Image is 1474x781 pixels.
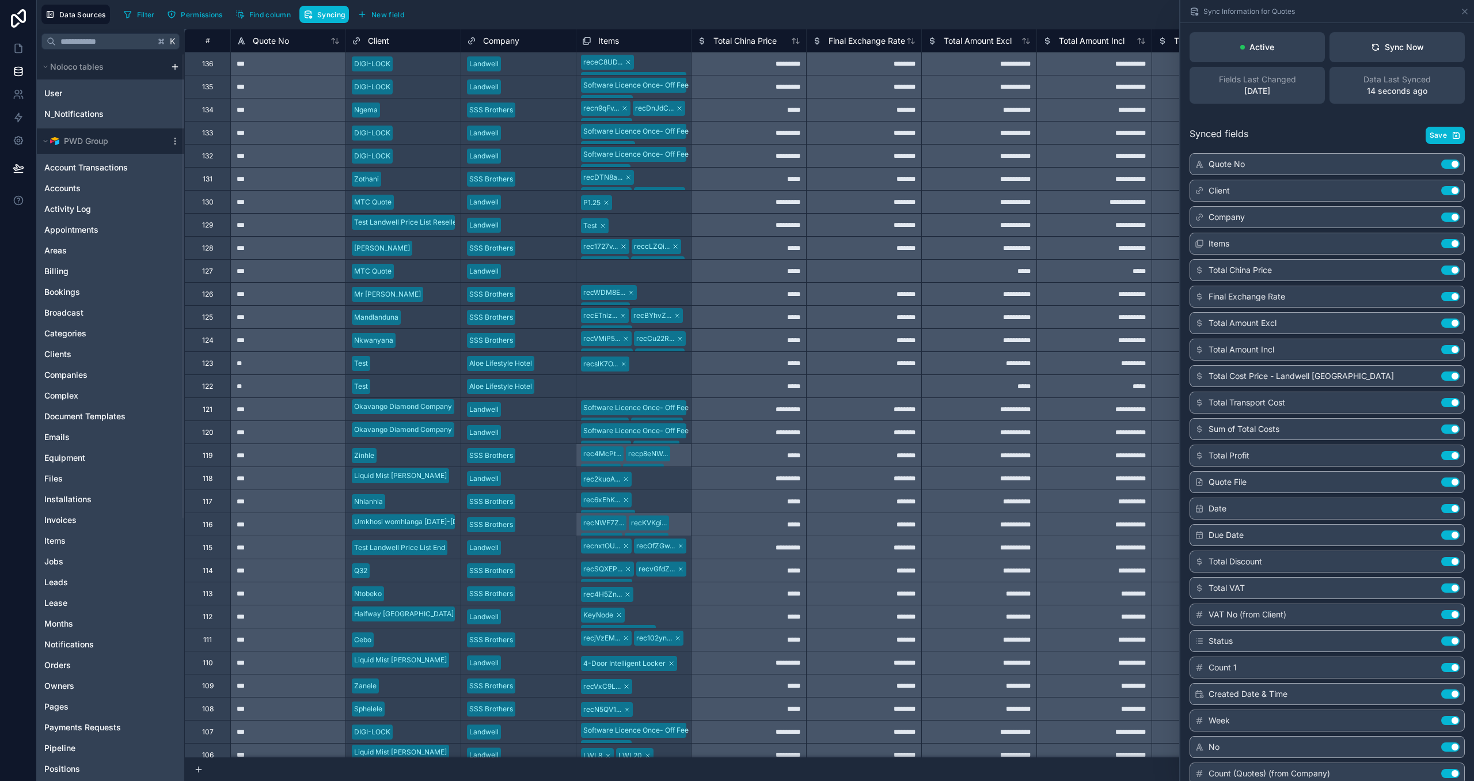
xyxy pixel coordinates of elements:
span: Items [44,535,66,547]
div: recDTN8a... [583,172,622,183]
div: MTC Quote [354,266,392,276]
div: SSS Brothers [469,174,513,184]
div: Mandlanduna [354,312,398,323]
button: Save [1426,127,1465,144]
div: recn9qFv... [583,103,619,113]
span: Save [1430,131,1447,140]
div: Software Licence Once- Off Fee [583,80,689,90]
div: SSS Brothers [469,681,513,691]
div: recmP9VI... [583,328,621,338]
span: Final Exchange Rate [1209,291,1285,302]
span: Total Cost Price - Landwell [GEOGRAPHIC_DATA] [1174,35,1359,47]
span: Created Date & Time [1209,688,1287,700]
div: 125 [202,313,213,322]
div: Temperproof seals [583,627,644,638]
div: Companies [39,366,182,384]
div: rec4H5Zn... [583,589,622,600]
div: recn3pCu... [583,120,621,131]
span: Emails [44,431,70,443]
div: recanNPz... [583,97,621,108]
a: Payments Requests [44,722,154,733]
span: PWD Group [64,135,108,147]
p: Active [1249,41,1274,53]
div: reccLZQi... [634,241,670,252]
div: 110 [203,658,213,668]
div: Software Licence Once- Off Fee [583,403,689,413]
span: Areas [44,245,67,256]
div: recX0L05... [583,351,621,361]
a: Account Transactions [44,162,154,173]
div: Owners [39,677,182,695]
a: Positions [44,763,154,775]
button: New field [354,6,408,23]
span: Due Date [1209,529,1244,541]
span: Invoices [44,514,77,526]
span: Items [598,35,619,47]
div: recWDM8E... [583,287,625,298]
div: Test [354,381,368,392]
div: Appointments [39,221,182,239]
span: Total Profit [1209,450,1249,461]
div: 121 [203,405,212,414]
div: Sync Now [1371,41,1424,53]
div: 135 [202,82,213,92]
div: KeyNode [583,610,613,620]
div: Landwell [469,404,499,415]
div: recjGPv9... [637,351,673,361]
div: Jobs [39,552,182,571]
button: Sync Now [1329,32,1465,62]
div: recETniz... [583,310,617,321]
div: Categories [39,324,182,343]
div: Account Transactions [39,158,182,177]
div: recAfLvw... [583,166,619,177]
a: Activity Log [44,203,154,215]
span: Total Transport Cost [1209,397,1285,408]
div: Equipment [39,449,182,467]
div: recOfZGw... [636,541,675,551]
span: Activity Log [44,203,91,215]
span: Fields Last Changed [1219,74,1296,85]
div: recSQXEP... [583,564,622,574]
span: Company [1209,211,1245,223]
div: Activity Log [39,200,182,218]
span: Account Transactions [44,162,128,173]
div: 119 [203,451,212,460]
div: rec2kuoA... [583,474,620,484]
span: Total China Price [713,35,777,47]
a: Lease [44,597,154,609]
div: Leads [39,573,182,592]
div: SSS Brothers [469,589,513,599]
div: 122 [202,382,213,391]
span: Quote File [1209,476,1247,488]
div: Landwell [469,128,499,138]
div: Areas [39,241,182,260]
div: rec1727v... [583,241,618,252]
div: Months [39,615,182,633]
span: Noloco tables [50,61,104,73]
div: Clients [39,345,182,363]
div: Orders [39,656,182,674]
span: N_Notifications [44,108,104,120]
div: SSS Brothers [469,520,513,530]
div: Billing [39,262,182,280]
div: 123 [202,359,213,368]
div: Landwell [469,473,499,484]
div: Aloe Lifestyle Hotel [469,381,532,392]
span: Complex [44,390,78,401]
div: recvGfdZ... [639,564,675,574]
div: 132 [202,151,213,161]
div: recgezTP... [583,581,621,592]
span: Client [368,35,389,47]
div: SSS Brothers [469,704,513,714]
div: rec8BMAh... [633,259,673,269]
a: Permissions [163,6,231,23]
div: Payments Requests [39,718,182,737]
div: SSS Brothers [469,450,513,461]
div: Landwell [469,151,499,161]
div: recO25oq... [636,189,674,200]
div: Nhlanhla [354,496,383,507]
span: Sum of Total Costs [1209,423,1279,435]
div: Zinhle [354,450,374,461]
span: Leads [44,577,68,588]
div: rec1kY1y... [583,259,617,269]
